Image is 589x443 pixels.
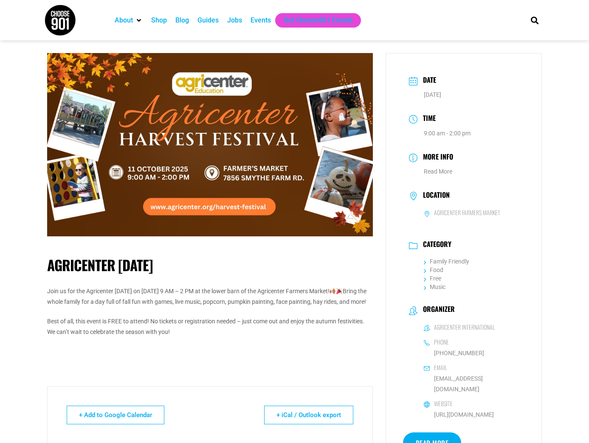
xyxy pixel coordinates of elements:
[264,406,353,424] a: + iCal / Outlook export
[47,257,373,274] h1: Agricenter [DATE]
[419,151,453,164] h3: More Info
[419,75,436,87] h3: Date
[434,323,495,331] h6: Agricenter International
[67,406,164,424] a: + Add to Google Calendar
[419,113,436,125] h3: Time
[47,286,373,307] p: Join us for the Agricenter [DATE] on [DATE] 9 AM – 2 PM at the lower barn of the Agricenter Farme...
[419,240,451,250] h3: Category
[336,288,342,294] img: 🎉
[434,400,453,407] h6: Website
[434,364,447,371] h6: Email
[424,130,471,137] abbr: 9:00 am - 2:00 pm
[434,209,500,216] h6: Agricenter Farmers Market
[527,13,541,27] div: Search
[424,258,469,265] a: Family Friendly
[251,15,271,25] a: Events
[424,275,441,282] a: Free
[227,15,242,25] a: Jobs
[419,305,455,315] h3: Organizer
[115,15,133,25] a: About
[330,288,335,294] img: 🍂
[110,13,147,28] div: About
[424,348,484,359] a: [PHONE_NUMBER]
[284,15,352,25] a: Get Choose901 Emails
[424,91,441,98] span: [DATE]
[424,168,452,175] a: Read More
[424,266,443,273] a: Food
[110,13,516,28] nav: Main nav
[424,283,445,290] a: Music
[434,338,449,346] h6: Phone
[197,15,219,25] a: Guides
[419,191,450,201] h3: Location
[175,15,189,25] a: Blog
[424,373,519,395] a: [EMAIL_ADDRESS][DOMAIN_NAME]
[47,316,373,337] p: Best of all, this event is FREE to attend! No tickets or registration needed – just come out and ...
[434,411,494,418] a: [URL][DOMAIN_NAME]
[151,15,167,25] a: Shop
